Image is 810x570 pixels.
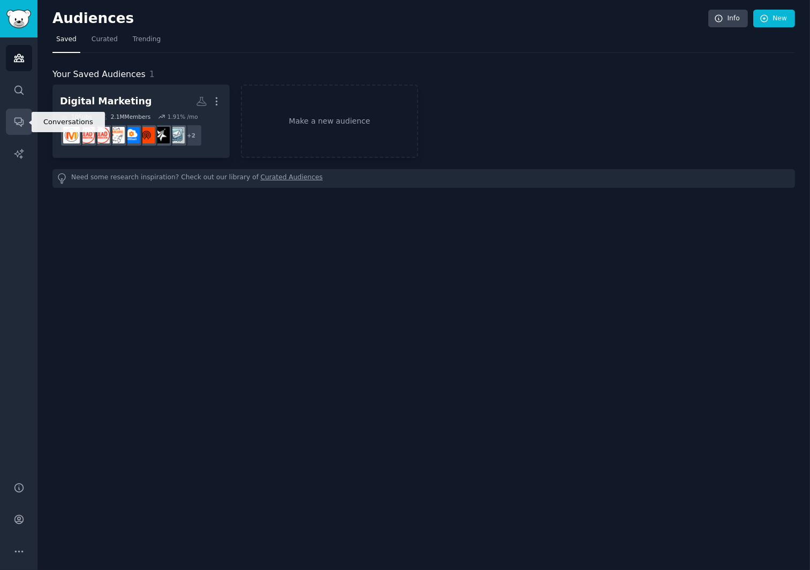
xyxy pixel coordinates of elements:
[52,10,708,27] h2: Audiences
[241,85,418,158] a: Make a new audience
[138,127,155,143] img: B2BForHire
[60,95,152,108] div: Digital Marketing
[261,173,323,184] a: Curated Audiences
[100,113,150,120] div: 2.1M Members
[753,10,795,28] a: New
[129,31,164,53] a: Trending
[78,127,95,143] img: LeadGeneration
[168,113,198,120] div: 1.91 % /mo
[180,124,202,147] div: + 2
[92,35,118,44] span: Curated
[6,10,31,28] img: GummySearch logo
[108,127,125,143] img: b2b_sales
[123,127,140,143] img: B2BSaaS
[63,127,80,143] img: marketing
[168,127,185,143] img: coldemail
[708,10,748,28] a: Info
[149,69,155,79] span: 1
[56,35,77,44] span: Saved
[52,68,146,81] span: Your Saved Audiences
[93,127,110,143] img: LeadGenMarketplace
[153,127,170,143] img: SaaSMarketing
[60,113,92,120] div: 10 Sub s
[133,35,161,44] span: Trending
[52,85,230,158] a: Digital Marketing10Subs2.1MMembers1.91% /mo+2coldemailSaaSMarketingB2BForHireB2BSaaSb2b_salesLead...
[52,169,795,188] div: Need some research inspiration? Check out our library of
[88,31,122,53] a: Curated
[52,31,80,53] a: Saved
